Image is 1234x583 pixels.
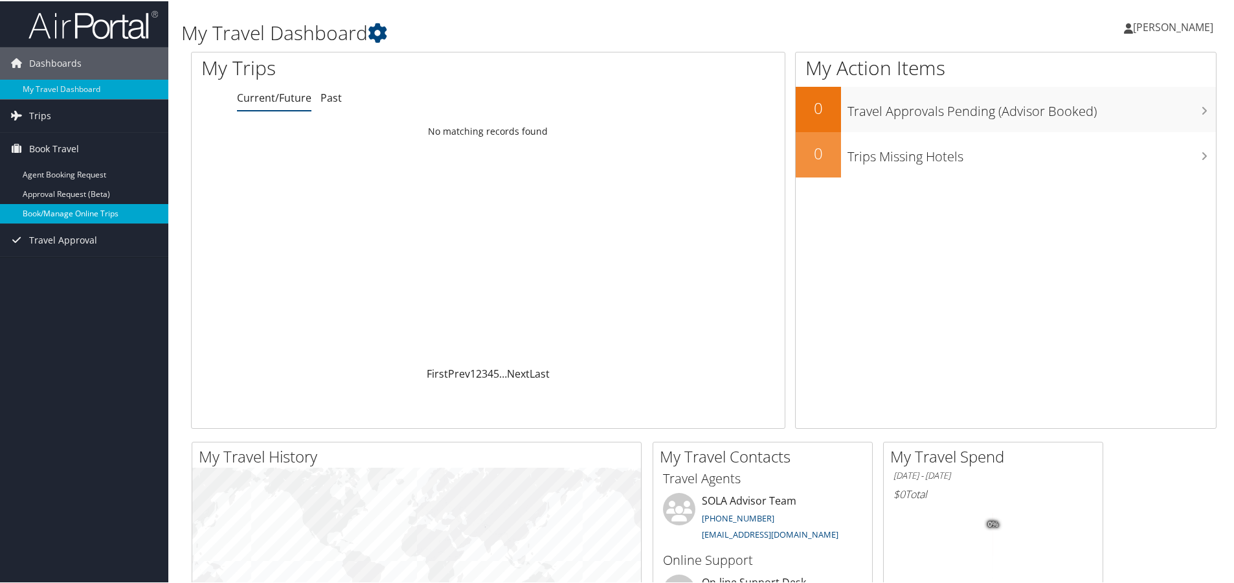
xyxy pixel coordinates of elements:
[448,365,470,380] a: Prev
[847,95,1216,119] h3: Travel Approvals Pending (Advisor Booked)
[427,365,448,380] a: First
[29,98,51,131] span: Trips
[796,96,841,118] h2: 0
[702,511,774,523] a: [PHONE_NUMBER]
[201,53,528,80] h1: My Trips
[663,468,862,486] h3: Travel Agents
[199,444,641,466] h2: My Travel History
[476,365,482,380] a: 2
[796,141,841,163] h2: 0
[656,492,869,545] li: SOLA Advisor Team
[663,550,862,568] h3: Online Support
[499,365,507,380] span: …
[470,365,476,380] a: 1
[660,444,872,466] h2: My Travel Contacts
[530,365,550,380] a: Last
[320,89,342,104] a: Past
[893,468,1093,481] h6: [DATE] - [DATE]
[29,223,97,255] span: Travel Approval
[796,131,1216,176] a: 0Trips Missing Hotels
[847,140,1216,165] h3: Trips Missing Hotels
[181,18,878,45] h1: My Travel Dashboard
[237,89,311,104] a: Current/Future
[192,119,785,142] td: No matching records found
[507,365,530,380] a: Next
[796,53,1216,80] h1: My Action Items
[488,365,493,380] a: 4
[493,365,499,380] a: 5
[796,86,1216,131] a: 0Travel Approvals Pending (Advisor Booked)
[29,46,82,78] span: Dashboards
[893,486,905,500] span: $0
[29,131,79,164] span: Book Travel
[1124,6,1226,45] a: [PERSON_NAME]
[893,486,1093,500] h6: Total
[28,8,158,39] img: airportal-logo.png
[988,520,998,527] tspan: 0%
[890,444,1103,466] h2: My Travel Spend
[482,365,488,380] a: 3
[702,527,838,539] a: [EMAIL_ADDRESS][DOMAIN_NAME]
[1133,19,1213,33] span: [PERSON_NAME]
